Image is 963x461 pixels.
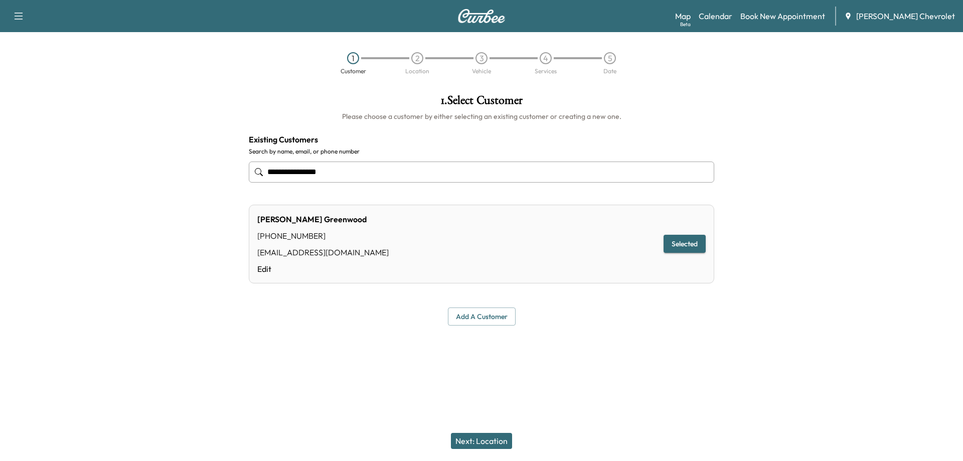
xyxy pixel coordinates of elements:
div: [PERSON_NAME] Greenwood [257,213,389,225]
div: Beta [680,21,691,28]
div: Location [405,68,429,74]
div: [EMAIL_ADDRESS][DOMAIN_NAME] [257,246,389,258]
h6: Please choose a customer by either selecting an existing customer or creating a new one. [249,111,714,121]
label: Search by name, email, or phone number [249,147,714,156]
a: Calendar [699,10,732,22]
div: Customer [341,68,366,74]
div: Date [603,68,616,74]
h4: Existing Customers [249,133,714,145]
div: 4 [540,52,552,64]
button: Add a customer [448,308,516,326]
div: 2 [411,52,423,64]
div: [PHONE_NUMBER] [257,230,389,242]
a: Book New Appointment [740,10,825,22]
a: MapBeta [675,10,691,22]
a: Edit [257,263,389,275]
span: [PERSON_NAME] Chevrolet [856,10,955,22]
button: Selected [664,235,706,253]
h1: 1 . Select Customer [249,94,714,111]
img: Curbee Logo [457,9,506,23]
div: Vehicle [472,68,491,74]
button: Next: Location [451,433,512,449]
div: Services [535,68,557,74]
div: 1 [347,52,359,64]
div: 3 [475,52,488,64]
div: 5 [604,52,616,64]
